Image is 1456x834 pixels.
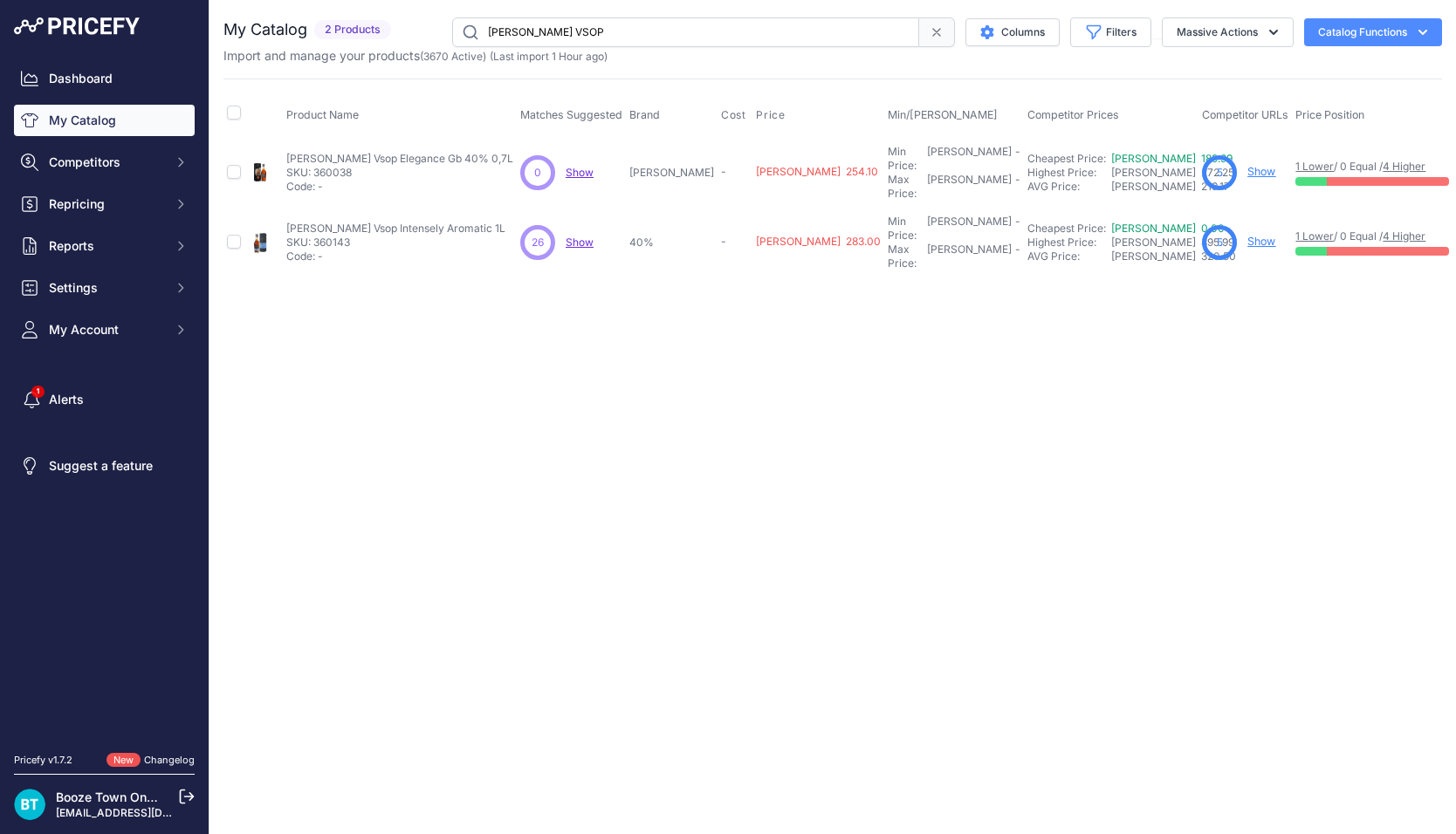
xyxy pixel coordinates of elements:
div: - [1012,145,1020,173]
span: Product Name [286,108,359,121]
span: Repricing [49,195,163,213]
a: Show [1247,235,1275,248]
p: Code: - [286,180,513,194]
h2: My Catalog [223,17,307,42]
span: [PERSON_NAME] 895.99 [1111,236,1234,249]
a: Cheapest Price: [1027,152,1106,165]
a: 4 Higher [1383,229,1425,243]
a: Dashboard [14,63,195,94]
div: - [1012,173,1020,201]
span: 5 [1217,235,1223,250]
button: Filters [1070,17,1151,47]
span: - [721,235,726,248]
a: [PERSON_NAME] 189.99 [1111,152,1233,165]
div: [PERSON_NAME] [927,243,1012,270]
span: New [106,753,141,768]
a: 1 Lower [1295,229,1334,243]
div: Max Price: [888,173,924,201]
span: (Last import 1 Hour ago) [490,50,608,63]
p: Code: - [286,250,505,263]
span: Competitors [49,154,163,171]
span: My Account [49,321,163,338]
button: Settings [14,272,195,304]
div: [PERSON_NAME] 320.50 [1111,250,1195,263]
p: SKU: 360038 [286,166,513,180]
div: Max Price: [888,243,924,270]
button: Competitors [14,147,195,178]
a: 4 Higher [1383,160,1425,173]
span: Cost [721,108,745,122]
button: My Account [14,314,195,345]
span: - [721,165,726,178]
div: Min Price: [888,145,924,173]
div: [PERSON_NAME] [927,145,1012,173]
button: Catalog Functions [1304,18,1442,46]
span: Min/[PERSON_NAME] [888,108,998,121]
a: Show [566,166,594,179]
a: Show [566,236,594,249]
span: 5 [1217,165,1223,181]
button: Price [756,108,788,122]
a: Booze Town Online [56,790,168,804]
span: Matches Suggested [520,108,622,121]
span: Competitor Prices [1027,108,1119,121]
span: 26 [532,235,544,250]
div: AVG Price: [1027,180,1111,194]
div: [PERSON_NAME] 219.17 [1111,180,1195,194]
div: - [1012,215,1020,243]
span: Reports [49,237,163,255]
span: Competitor URLs [1202,108,1288,121]
nav: Sidebar [14,63,195,732]
div: [PERSON_NAME] [927,173,1012,201]
div: Highest Price: [1027,236,1111,250]
p: 40% [629,236,714,250]
a: 1 Lower [1295,160,1334,173]
span: [PERSON_NAME] 283.00 [756,235,881,248]
button: Cost [721,108,749,122]
img: Pricefy Logo [14,17,140,35]
p: SKU: 360143 [286,236,505,250]
span: Settings [49,279,163,297]
div: Highest Price: [1027,166,1111,180]
p: Import and manage your products [223,47,608,65]
div: AVG Price: [1027,250,1111,263]
p: [PERSON_NAME] Vsop Intensely Aromatic 1L [286,222,505,236]
a: [EMAIL_ADDRESS][DOMAIN_NAME] [56,806,238,819]
a: Cheapest Price: [1027,222,1106,235]
a: Changelog [144,754,195,766]
span: 2 Products [314,20,391,40]
a: Suggest a feature [14,450,195,482]
p: [PERSON_NAME] [629,166,714,180]
a: Alerts [14,384,195,415]
span: Brand [629,108,660,121]
div: [PERSON_NAME] [927,215,1012,243]
span: [PERSON_NAME] 272.25 [1111,166,1234,179]
span: Price Position [1295,108,1364,121]
a: 3670 Active [423,50,483,63]
div: Pricefy v1.7.2 [14,753,72,768]
span: ( ) [420,50,486,63]
div: Min Price: [888,215,924,243]
button: Columns [965,18,1060,46]
span: Price [756,108,785,122]
button: Massive Actions [1162,17,1294,47]
a: My Catalog [14,105,195,136]
span: 0 [534,165,541,181]
input: Search [452,17,919,47]
p: [PERSON_NAME] Vsop Elegance Gb 40% 0,7L [286,152,513,166]
span: [PERSON_NAME] 254.10 [756,165,878,178]
p: / 0 Equal / [1295,229,1449,243]
a: [PERSON_NAME] 0.00 [1111,222,1225,235]
button: Reports [14,230,195,262]
p: / 0 Equal / [1295,160,1449,174]
a: Show [1247,165,1275,178]
div: - [1012,243,1020,270]
button: Repricing [14,188,195,220]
